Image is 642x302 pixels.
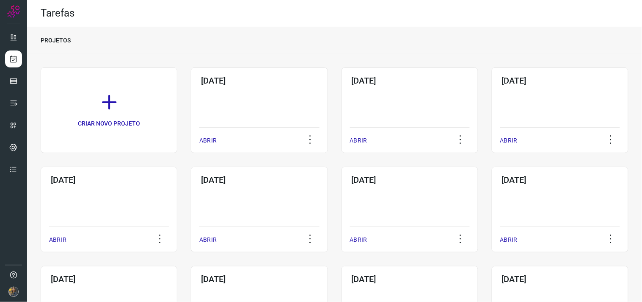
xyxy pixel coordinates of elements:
h3: [DATE] [352,75,468,86]
p: ABRIR [199,235,217,244]
p: CRIAR NOVO PROJETO [78,119,141,128]
p: ABRIR [49,235,66,244]
img: 7a73bbd33957484e769acd1c40d0590e.JPG [8,287,19,297]
h3: [DATE] [502,274,618,284]
h3: [DATE] [51,175,167,185]
h3: [DATE] [201,175,317,185]
h3: [DATE] [502,175,618,185]
h3: [DATE] [51,274,167,284]
h3: [DATE] [502,75,618,86]
p: ABRIR [199,136,217,145]
p: PROJETOS [41,36,71,45]
h3: [DATE] [201,274,317,284]
p: ABRIR [500,136,518,145]
p: ABRIR [350,136,367,145]
h3: [DATE] [201,75,317,86]
h3: [DATE] [352,274,468,284]
h2: Tarefas [41,7,74,20]
p: ABRIR [350,235,367,244]
p: ABRIR [500,235,518,244]
h3: [DATE] [352,175,468,185]
img: Logo [7,5,20,18]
